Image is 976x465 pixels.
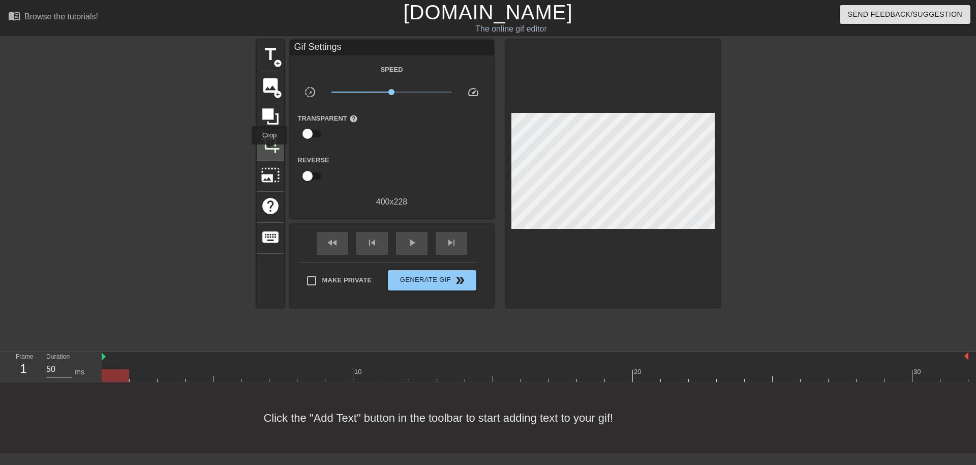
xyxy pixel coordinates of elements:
span: play_arrow [406,237,418,249]
span: photo_size_select_large [261,165,280,185]
div: 10 [354,367,363,377]
span: keyboard [261,227,280,247]
span: help [349,114,358,123]
div: 20 [634,367,643,377]
span: add_circle [273,90,282,99]
span: fast_rewind [326,237,339,249]
span: help [261,196,280,216]
span: Send Feedback/Suggestion [848,8,962,21]
span: Generate Gif [392,274,472,286]
a: [DOMAIN_NAME] [403,1,572,23]
span: image [261,76,280,95]
label: Reverse [298,155,329,165]
span: skip_previous [366,237,378,249]
span: menu_book [8,10,20,22]
span: Make Private [322,275,372,285]
div: Gif Settings [290,40,494,55]
img: bound-end.png [964,352,968,360]
label: Duration [46,354,70,360]
span: slow_motion_video [304,86,316,98]
label: Speed [380,65,403,75]
span: crop [261,134,280,154]
div: Browse the tutorials! [24,12,98,21]
button: Generate Gif [388,270,476,290]
span: double_arrow [454,274,466,286]
div: ms [75,367,84,377]
div: 1 [16,360,31,378]
div: 400 x 228 [290,196,494,208]
span: speed [467,86,479,98]
label: Transparent [298,113,358,124]
div: Frame [8,352,39,382]
span: add_circle [273,59,282,68]
span: title [261,45,280,64]
div: The online gif editor [330,23,692,35]
div: 30 [913,367,923,377]
a: Browse the tutorials! [8,10,98,25]
span: skip_next [445,237,457,249]
button: Send Feedback/Suggestion [840,5,970,24]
